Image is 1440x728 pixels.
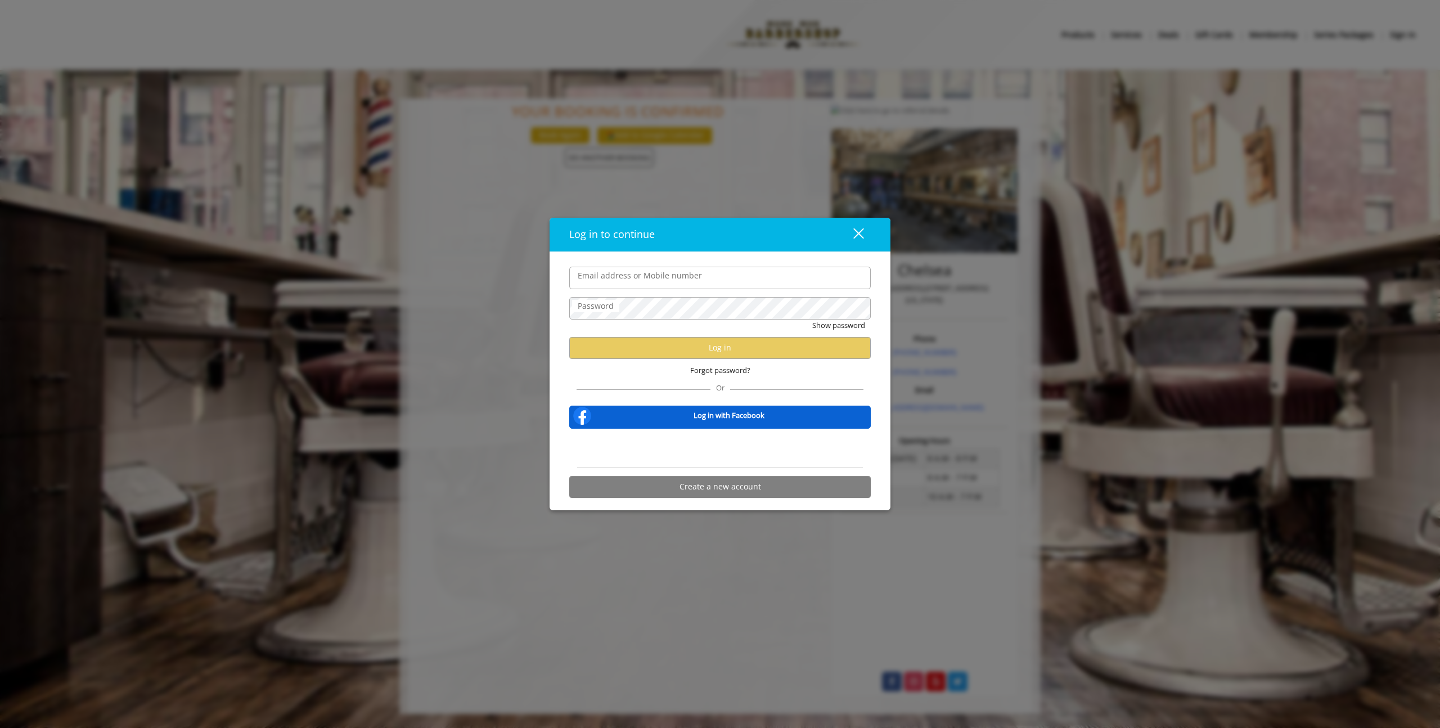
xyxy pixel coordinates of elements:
[569,227,655,241] span: Log in to continue
[840,227,863,241] div: close dialog
[572,300,619,312] label: Password
[569,476,871,498] button: Create a new account
[572,269,708,282] label: Email address or Mobile number
[690,365,750,376] span: Forgot password?
[569,297,871,320] input: Password
[812,320,865,331] button: Show password
[569,337,871,359] button: Log in
[569,267,871,289] input: Email address or Mobile number
[571,405,593,427] img: facebook-logo
[663,436,777,461] iframe: Sign in with Google Button
[694,410,764,421] b: Log in with Facebook
[710,383,730,393] span: Or
[832,224,871,245] button: close dialog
